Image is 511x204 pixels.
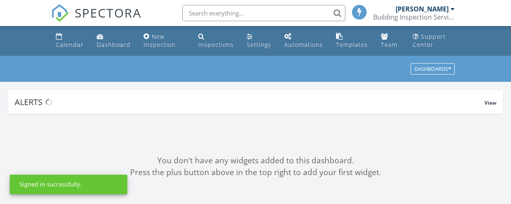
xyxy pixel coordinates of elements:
[413,33,446,48] div: Support Center
[381,41,398,48] div: Team
[75,4,142,21] span: SPECTORA
[144,33,176,48] div: New Inspection
[409,29,458,53] a: Support Center
[8,167,503,178] div: Press the plus button above in the top right to add your first widget.
[93,29,134,53] a: Dashboard
[97,41,131,48] div: Dashboard
[15,97,484,107] div: Alerts
[56,41,84,48] div: Calendar
[247,41,271,48] div: Settings
[8,155,503,167] div: You don't have any widgets added to this dashboard.
[51,4,69,22] img: The Best Home Inspection Software - Spectora
[396,5,449,13] div: [PERSON_NAME]
[140,29,188,53] a: New Inspection
[333,29,371,53] a: Templates
[336,41,368,48] div: Templates
[20,180,82,189] div: Signed in successfully.
[414,66,451,72] div: Dashboards
[281,29,326,53] a: Automations (Basic)
[484,99,496,106] span: View
[51,11,142,28] a: SPECTORA
[378,29,403,53] a: Team
[284,41,323,48] div: Automations
[198,41,234,48] div: Inspections
[243,29,274,53] a: Settings
[53,29,87,53] a: Calendar
[182,5,345,21] input: Search everything...
[373,13,455,21] div: Building Inspection Services
[411,64,455,75] button: Dashboards
[195,29,237,53] a: Inspections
